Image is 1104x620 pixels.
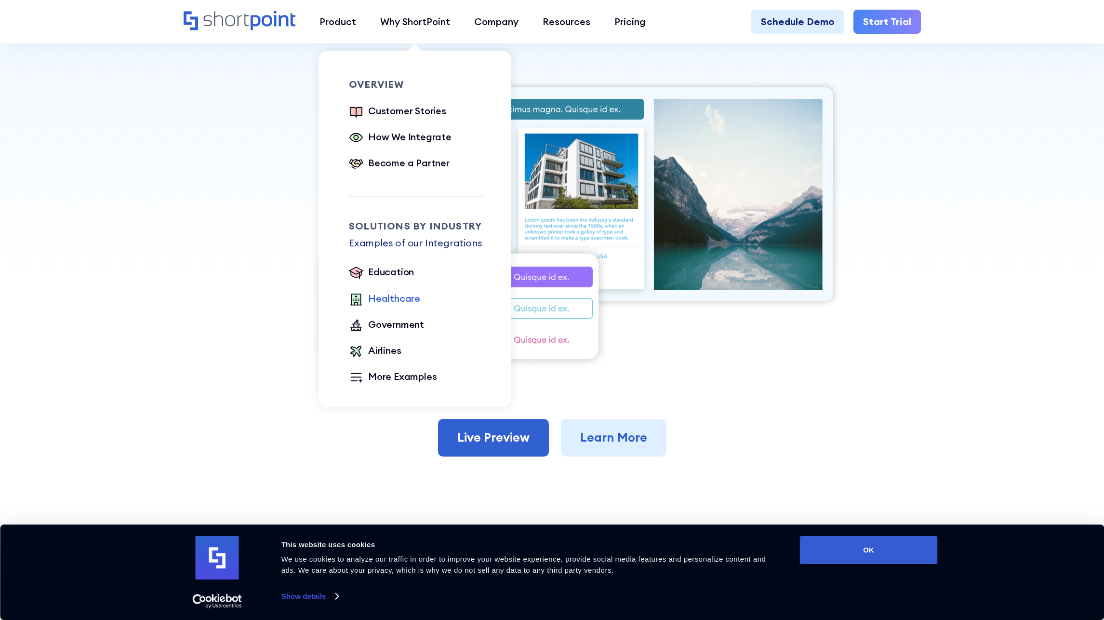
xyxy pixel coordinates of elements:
a: Resources [531,10,602,34]
a: Schedule Demo [751,10,844,34]
a: Airlines [349,343,401,360]
div: Customer Stories [368,104,446,118]
div: Education [368,265,414,279]
div: Become a Partner [368,156,450,170]
img: logo [196,536,239,580]
div: Pricing [614,14,646,29]
a: Product [307,10,368,34]
span: We use cookies to analyze our traffic in order to improve your website experience, provide social... [281,555,766,574]
a: Learn More [561,419,666,457]
div: This website uses cookies [281,539,778,551]
a: Start Trial [853,10,921,34]
a: Customer Stories [349,104,446,120]
a: Government [349,317,424,334]
a: Education [349,265,414,281]
div: Overview [349,80,483,89]
a: Home [184,11,296,32]
a: Usercentrics Cookiebot - opens in a new window [175,594,259,608]
p: Examples of our Integrations [349,236,483,250]
a: Pricing [602,10,658,34]
div: How We Integrate [368,130,452,144]
a: More Examples [349,369,437,386]
a: Why ShortPoint [368,10,462,34]
a: Show details [281,589,338,604]
a: Healthcare [349,291,420,308]
a: Become a Partner [349,156,450,172]
a: Company [462,10,531,34]
div: Solutions by Industry [349,221,483,231]
div: Healthcare [368,291,420,306]
div: Product [319,14,356,29]
a: How We Integrate [349,130,452,146]
div: Airlines [368,343,401,358]
div: More Examples [368,369,437,384]
button: OK [800,536,938,564]
div: Why ShortPoint [380,14,450,29]
div: Resources [543,14,590,29]
div: Government [368,317,424,332]
div: Company [474,14,519,29]
a: Live Preview [438,419,549,457]
iframe: Chat Widget [931,508,1104,620]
